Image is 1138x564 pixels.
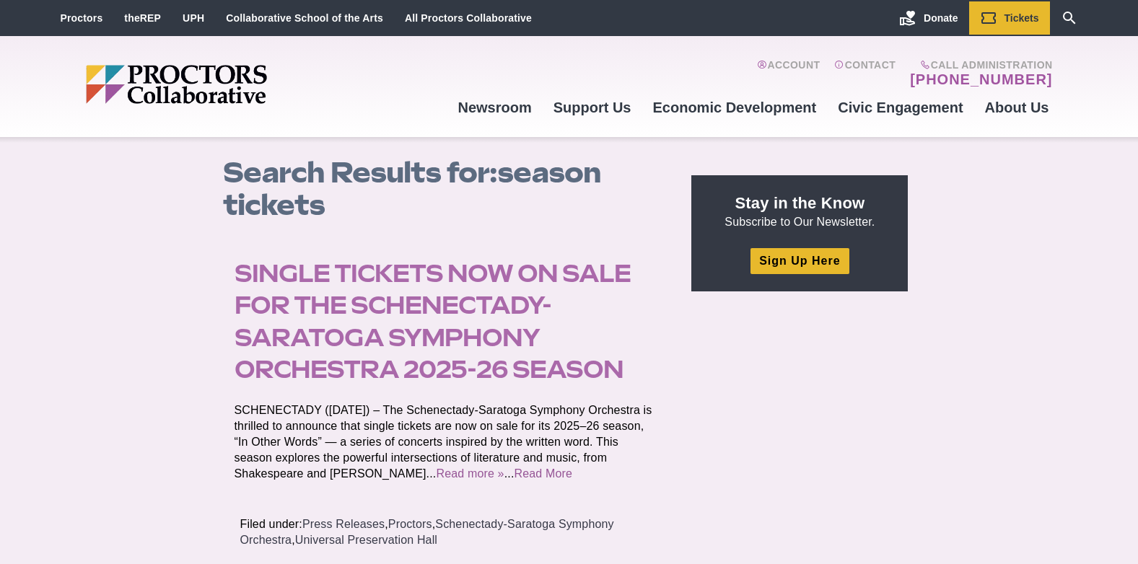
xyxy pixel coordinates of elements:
[642,88,828,127] a: Economic Development
[405,12,532,24] a: All Proctors Collaborative
[515,467,573,480] a: Read More
[436,467,504,480] a: Read more »
[757,59,820,88] a: Account
[183,12,204,24] a: UPH
[124,12,161,24] a: theREP
[834,59,896,88] a: Contact
[302,518,385,530] a: Press Releases
[735,194,865,212] strong: Stay in the Know
[226,12,383,24] a: Collaborative School of the Arts
[691,309,908,489] iframe: Advertisement
[709,193,890,230] p: Subscribe to Our Newsletter.
[447,88,542,127] a: Newsroom
[1004,12,1039,24] span: Tickets
[295,534,437,546] a: Universal Preservation Hall
[906,59,1052,71] span: Call Administration
[61,12,103,24] a: Proctors
[235,402,659,482] p: SCHENECTADY ([DATE]) – The Schenectady-Saratoga Symphony Orchestra is thrilled to announce that s...
[910,71,1052,88] a: [PHONE_NUMBER]
[888,1,968,35] a: Donate
[924,12,958,24] span: Donate
[969,1,1050,35] a: Tickets
[750,248,849,273] a: Sign Up Here
[1050,1,1089,35] a: Search
[235,259,631,384] a: Single Tickets Now on Sale for the Schenectady-Saratoga Symphony Orchestra 2025-26 Season
[827,88,973,127] a: Civic Engagement
[86,65,378,104] img: Proctors logo
[388,518,432,530] a: Proctors
[543,88,642,127] a: Support Us
[223,155,497,190] span: Search Results for:
[223,157,676,221] h1: season tickets
[974,88,1060,127] a: About Us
